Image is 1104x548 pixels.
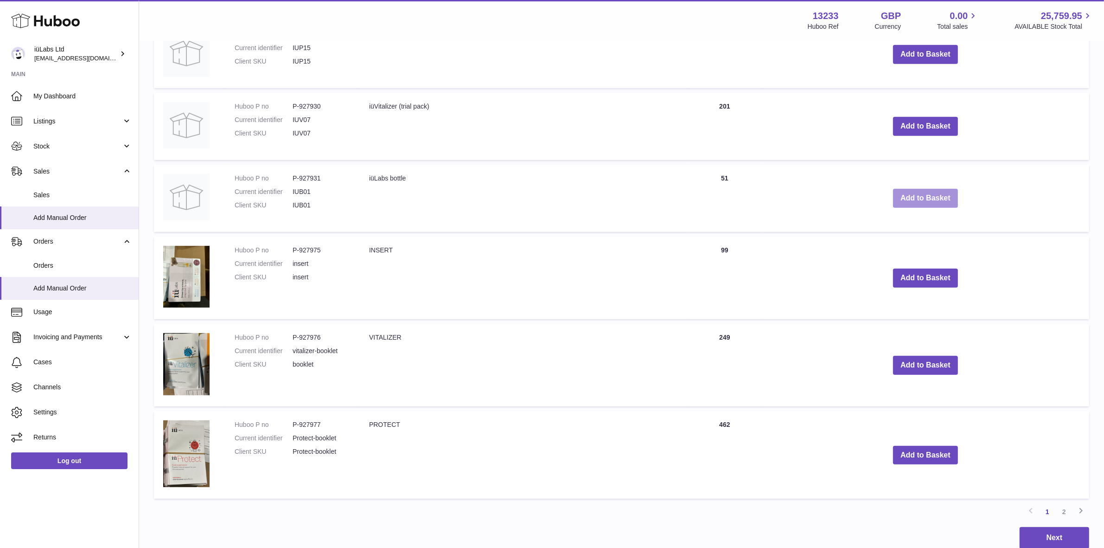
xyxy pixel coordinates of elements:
[33,191,132,200] span: Sales
[235,187,293,196] dt: Current identifier
[235,44,293,52] dt: Current identifier
[235,447,293,456] dt: Client SKU
[293,201,351,210] dd: IUB01
[33,408,132,417] span: Settings
[33,433,132,442] span: Returns
[34,54,136,62] span: [EMAIL_ADDRESS][DOMAIN_NAME]
[235,57,293,66] dt: Client SKU
[881,10,901,22] strong: GBP
[235,273,293,282] dt: Client SKU
[11,452,128,469] a: Log out
[360,324,688,406] td: VITALIZER
[360,165,688,232] td: iüLabs bottle
[688,93,762,160] td: 201
[1039,503,1056,520] a: 1
[688,411,762,499] td: 462
[163,333,210,395] img: VITALIZER
[33,142,122,151] span: Stock
[893,446,958,465] button: Add to Basket
[293,259,351,268] dd: insert
[235,347,293,355] dt: Current identifier
[293,116,351,124] dd: IUV07
[360,93,688,160] td: iüVitalizer (trial pack)
[293,333,351,342] dd: P-927976
[293,447,351,456] dd: Protect-booklet
[688,21,762,88] td: 75
[688,165,762,232] td: 51
[360,21,688,88] td: iüProtect (trial pack)
[937,10,978,31] a: 0.00 Total sales
[893,269,958,288] button: Add to Basket
[893,356,958,375] button: Add to Basket
[1015,10,1093,31] a: 25,759.95 AVAILABLE Stock Total
[235,102,293,111] dt: Huboo P no
[33,117,122,126] span: Listings
[688,237,762,319] td: 99
[33,383,132,392] span: Channels
[33,213,132,222] span: Add Manual Order
[235,174,293,183] dt: Huboo P no
[875,22,901,31] div: Currency
[235,116,293,124] dt: Current identifier
[688,324,762,406] td: 249
[893,45,958,64] button: Add to Basket
[293,57,351,66] dd: IUP15
[163,174,210,220] img: iüLabs bottle
[235,360,293,369] dt: Client SKU
[293,174,351,183] dd: P-927931
[163,102,210,148] img: iüVitalizer (trial pack)
[235,129,293,138] dt: Client SKU
[937,22,978,31] span: Total sales
[163,246,210,308] img: INSERT
[1015,22,1093,31] span: AVAILABLE Stock Total
[950,10,968,22] span: 0.00
[235,420,293,429] dt: Huboo P no
[293,246,351,255] dd: P-927975
[235,434,293,443] dt: Current identifier
[293,187,351,196] dd: IUB01
[893,117,958,136] button: Add to Basket
[293,434,351,443] dd: Protect-booklet
[813,10,839,22] strong: 13233
[235,201,293,210] dt: Client SKU
[293,102,351,111] dd: P-927930
[33,358,132,367] span: Cases
[293,273,351,282] dd: insert
[33,308,132,316] span: Usage
[360,237,688,319] td: INSERT
[293,420,351,429] dd: P-927977
[1056,503,1072,520] a: 2
[33,92,132,101] span: My Dashboard
[235,333,293,342] dt: Huboo P no
[33,237,122,246] span: Orders
[163,420,210,487] img: PROTECT
[293,347,351,355] dd: vitalizer-booklet
[33,333,122,342] span: Invoicing and Payments
[1041,10,1082,22] span: 25,759.95
[163,30,210,77] img: iüProtect (trial pack)
[235,259,293,268] dt: Current identifier
[293,360,351,369] dd: booklet
[33,167,122,176] span: Sales
[235,246,293,255] dt: Huboo P no
[293,44,351,52] dd: IUP15
[11,47,25,61] img: info@iulabs.co
[893,189,958,208] button: Add to Basket
[360,411,688,499] td: PROTECT
[33,261,132,270] span: Orders
[808,22,839,31] div: Huboo Ref
[34,45,118,63] div: iüLabs Ltd
[293,129,351,138] dd: IUV07
[33,284,132,293] span: Add Manual Order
